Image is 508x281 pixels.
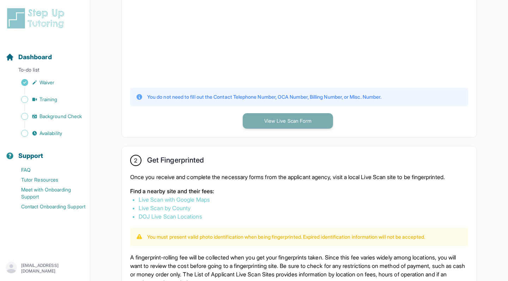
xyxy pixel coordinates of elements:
[40,79,54,86] span: Waiver
[18,52,52,62] span: Dashboard
[6,165,90,175] a: FAQ
[147,93,381,100] p: You do not need to fill out the Contact Telephone Number, OCA Number, Billing Number, or Misc. Nu...
[139,196,210,203] a: Live Scan with Google Maps
[3,41,87,65] button: Dashboard
[139,213,202,220] a: DOJ Live Scan Locations
[6,185,90,202] a: Meet with Onboarding Support
[3,66,87,76] p: To-do list
[6,128,90,138] a: Availability
[134,156,137,165] span: 2
[6,78,90,87] a: Waiver
[40,96,58,103] span: Training
[18,151,43,161] span: Support
[6,52,52,62] a: Dashboard
[6,111,90,121] a: Background Check
[21,263,84,274] p: [EMAIL_ADDRESS][DOMAIN_NAME]
[6,94,90,104] a: Training
[243,117,333,124] a: View Live Scan Form
[243,113,333,129] button: View Live Scan Form
[3,140,87,164] button: Support
[147,156,204,167] h2: Get Fingerprinted
[40,130,62,137] span: Availability
[130,173,468,181] p: Once you receive and complete the necessary forms from the applicant agency, visit a local Live S...
[6,7,68,30] img: logo
[147,233,425,240] p: You must present valid photo identification when being fingerprinted. Expired identification info...
[130,187,468,195] p: Find a nearby site and their fees:
[6,262,84,275] button: [EMAIL_ADDRESS][DOMAIN_NAME]
[40,113,82,120] span: Background Check
[6,175,90,185] a: Tutor Resources
[139,204,190,212] a: Live Scan by County
[6,202,90,212] a: Contact Onboarding Support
